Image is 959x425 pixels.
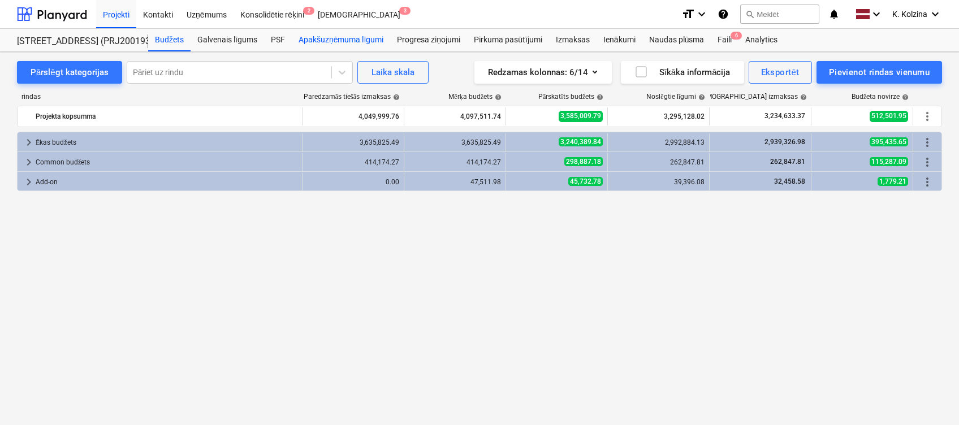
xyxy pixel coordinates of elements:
span: 298,887.18 [564,157,603,166]
span: 6 [731,32,742,40]
i: keyboard_arrow_down [870,7,883,21]
a: Faili6 [711,29,738,51]
i: Zināšanu pamats [718,7,729,21]
iframe: Chat Widget [902,371,959,425]
span: 3,585,009.79 [559,111,603,122]
div: 47,511.98 [409,178,501,186]
div: Budžeta novirze [852,93,909,101]
span: keyboard_arrow_right [22,155,36,169]
a: Analytics [738,29,784,51]
button: Pārslēgt kategorijas [17,61,122,84]
i: keyboard_arrow_down [928,7,942,21]
span: 115,287.09 [870,157,908,166]
div: Noslēgtie līgumi [646,93,705,101]
button: Laika skala [357,61,429,84]
div: Pārskatīts budžets [538,93,603,101]
a: Apakšuzņēmuma līgumi [292,29,390,51]
i: keyboard_arrow_down [695,7,709,21]
span: 262,847.81 [769,158,806,166]
span: 3 [399,7,411,15]
div: [DEMOGRAPHIC_DATA] izmaksas [696,93,807,101]
div: Pievienot rindas vienumu [829,65,930,80]
span: Vairāk darbību [921,110,934,123]
span: 395,435.65 [870,137,908,146]
div: Faili [711,29,738,51]
div: Projekta kopsumma [36,107,297,125]
a: Progresa ziņojumi [390,29,467,51]
span: 1,779.21 [878,177,908,186]
div: 414,174.27 [409,158,501,166]
div: 414,174.27 [307,158,399,166]
a: PSF [264,29,292,51]
div: 2,992,884.13 [612,138,705,146]
a: Ienākumi [597,29,642,51]
div: 3,635,825.49 [307,138,399,146]
i: notifications [828,7,840,21]
button: Sīkāka informācija [621,61,744,84]
div: Laika skala [371,65,414,80]
div: 39,396.08 [612,178,705,186]
span: 512,501.95 [870,111,908,122]
span: keyboard_arrow_right [22,175,36,189]
span: Vairāk darbību [921,136,934,149]
button: Eksportēt [749,61,812,84]
div: Pārslēgt kategorijas [31,65,109,80]
span: help [900,94,909,101]
span: 2,939,326.98 [763,138,806,146]
span: Vairāk darbību [921,155,934,169]
a: Budžets [148,29,191,51]
div: 262,847.81 [612,158,705,166]
span: 45,732.78 [568,177,603,186]
button: Meklēt [740,5,819,24]
div: Paredzamās tiešās izmaksas [304,93,400,101]
div: Redzamas kolonnas : 6/14 [488,65,598,80]
div: 4,049,999.76 [307,107,399,125]
i: format_size [681,7,695,21]
span: K. Kolzina [892,10,927,19]
div: 3,295,128.02 [612,107,705,125]
div: 3,635,825.49 [409,138,501,146]
div: Sīkāka informācija [634,65,731,80]
span: help [798,94,807,101]
div: Eksportēt [761,65,800,80]
button: Pievienot rindas vienumu [817,61,942,84]
div: 0.00 [307,178,399,186]
span: 32,458.58 [773,177,806,185]
span: 2 [303,7,314,15]
a: Galvenais līgums [191,29,264,51]
span: help [493,94,502,101]
a: Naudas plūsma [642,29,711,51]
div: rindas [17,93,303,101]
span: search [745,10,754,19]
a: Izmaksas [549,29,597,51]
span: 3,240,389.84 [559,137,603,146]
div: [STREET_ADDRESS] (PRJ2001934) 2601941 [17,36,135,47]
div: 4,097,511.74 [409,107,501,125]
span: 3,234,633.37 [763,111,806,121]
div: Ēkas budžets [36,133,297,151]
span: Vairāk darbību [921,175,934,189]
div: Add-on [36,173,297,191]
button: Redzamas kolonnas:6/14 [474,61,612,84]
span: help [391,94,400,101]
span: help [696,94,705,101]
span: keyboard_arrow_right [22,136,36,149]
div: Mērķa budžets [448,93,502,101]
span: help [594,94,603,101]
a: Pirkuma pasūtījumi [467,29,549,51]
div: Common budžets [36,153,297,171]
